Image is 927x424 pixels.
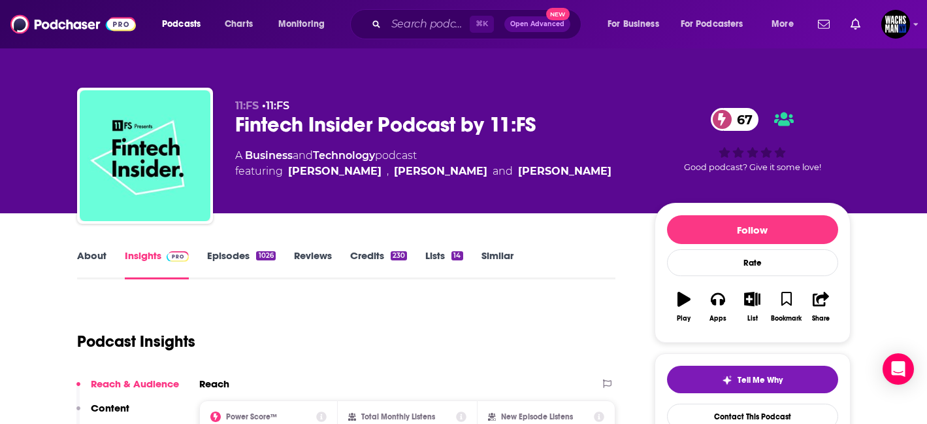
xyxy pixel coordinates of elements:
[153,14,218,35] button: open menu
[724,108,759,131] span: 67
[667,283,701,330] button: Play
[77,249,106,279] a: About
[711,108,759,131] a: 67
[269,14,342,35] button: open menu
[167,251,189,262] img: Podchaser Pro
[667,215,838,244] button: Follow
[76,378,179,402] button: Reach & Audience
[91,402,129,414] p: Content
[481,249,513,279] a: Similar
[770,283,804,330] button: Bookmark
[425,249,463,279] a: Lists14
[363,9,594,39] div: Search podcasts, credits, & more...
[278,15,325,33] span: Monitoring
[294,249,332,279] a: Reviews
[10,12,136,37] img: Podchaser - Follow, Share and Rate Podcasts
[672,14,762,35] button: open menu
[80,90,210,221] img: Fintech Insider Podcast by 11:FS
[91,378,179,390] p: Reach & Audience
[391,251,407,260] div: 230
[738,375,783,385] span: Tell Me Why
[394,164,487,179] div: [PERSON_NAME]
[813,13,835,35] a: Show notifications dropdown
[245,149,293,162] a: Business
[361,412,435,421] h2: Total Monthly Listens
[677,315,691,323] div: Play
[493,164,513,179] span: and
[598,14,675,35] button: open menu
[881,10,910,39] span: Logged in as WachsmanNY
[772,15,794,33] span: More
[722,375,732,385] img: tell me why sparkle
[77,332,195,351] h1: Podcast Insights
[812,315,830,323] div: Share
[501,412,573,421] h2: New Episode Listens
[546,8,570,20] span: New
[735,283,769,330] button: List
[451,251,463,260] div: 14
[235,148,611,179] div: A podcast
[655,99,851,181] div: 67Good podcast? Give it some love!
[350,249,407,279] a: Credits230
[667,249,838,276] div: Rate
[387,164,389,179] span: ,
[608,15,659,33] span: For Business
[125,249,189,279] a: InsightsPodchaser Pro
[288,164,382,179] div: [PERSON_NAME]
[518,164,611,179] a: Sarah Kocianski
[701,283,735,330] button: Apps
[235,99,259,112] span: 11:FS
[207,249,275,279] a: Episodes1026
[510,21,564,27] span: Open Advanced
[804,283,838,330] button: Share
[684,162,821,172] span: Good podcast? Give it some love!
[881,10,910,39] img: User Profile
[216,14,261,35] a: Charts
[667,366,838,393] button: tell me why sparkleTell Me Why
[883,353,914,385] div: Open Intercom Messenger
[266,99,289,112] a: 11:FS
[162,15,201,33] span: Podcasts
[681,15,743,33] span: For Podcasters
[293,149,313,162] span: and
[313,149,375,162] a: Technology
[225,15,253,33] span: Charts
[199,378,229,390] h2: Reach
[881,10,910,39] button: Show profile menu
[504,16,570,32] button: Open AdvancedNew
[747,315,758,323] div: List
[386,14,470,35] input: Search podcasts, credits, & more...
[709,315,726,323] div: Apps
[226,412,277,421] h2: Power Score™
[771,315,802,323] div: Bookmark
[845,13,866,35] a: Show notifications dropdown
[470,16,494,33] span: ⌘ K
[256,251,275,260] div: 1026
[262,99,289,112] span: •
[762,14,810,35] button: open menu
[235,164,611,179] span: featuring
